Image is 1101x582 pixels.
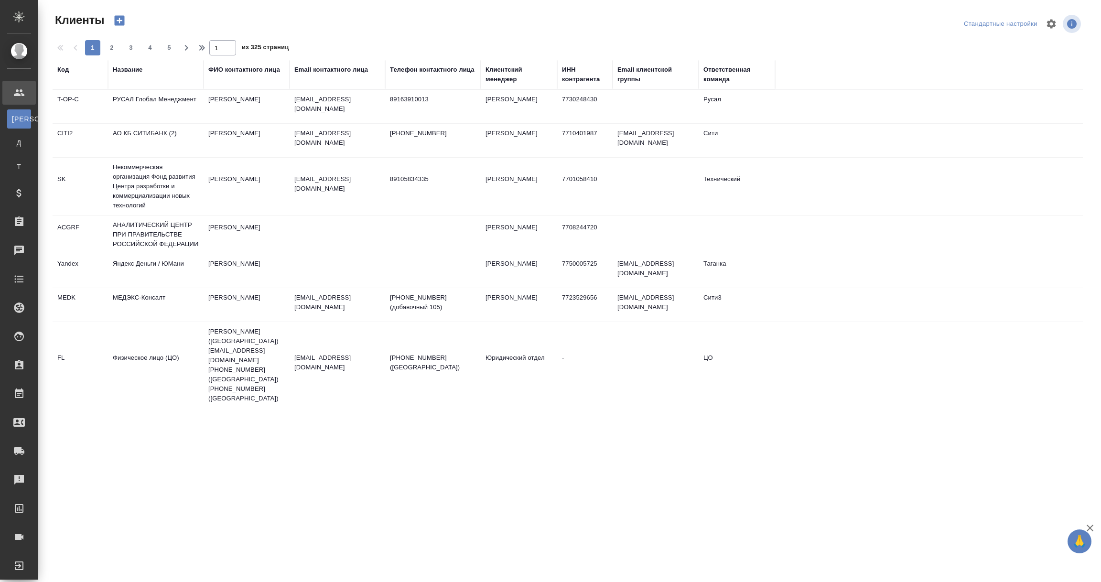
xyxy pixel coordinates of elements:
[204,254,290,288] td: [PERSON_NAME]
[53,348,108,382] td: FL
[162,43,177,53] span: 5
[208,65,280,75] div: ФИО контактного лица
[12,114,26,124] span: [PERSON_NAME]
[557,348,613,382] td: -
[104,43,119,53] span: 2
[162,40,177,55] button: 5
[108,124,204,157] td: АО КБ СИТИБАНК (2)
[204,124,290,157] td: [PERSON_NAME]
[108,288,204,322] td: МЕДЭКС-Консалт
[557,254,613,288] td: 7750005725
[7,109,31,129] a: [PERSON_NAME]
[294,353,380,372] p: [EMAIL_ADDRESS][DOMAIN_NAME]
[204,322,290,408] td: [PERSON_NAME] ([GEOGRAPHIC_DATA]) [EMAIL_ADDRESS][DOMAIN_NAME] [PHONE_NUMBER] ([GEOGRAPHIC_DATA])...
[108,12,131,29] button: Создать
[481,288,557,322] td: [PERSON_NAME]
[557,170,613,203] td: 7701058410
[108,216,204,254] td: АНАЛИТИЧЕСКИЙ ЦЕНТР ПРИ ПРАВИТЕЛЬСТВЕ РОССИЙСКОЙ ФЕДЕРАЦИИ
[961,17,1040,32] div: split button
[699,124,775,157] td: Сити
[53,254,108,288] td: Yandex
[613,254,699,288] td: [EMAIL_ADDRESS][DOMAIN_NAME]
[703,65,770,84] div: Ответственная команда
[53,124,108,157] td: CITI2
[53,288,108,322] td: MEDK
[557,218,613,251] td: 7708244720
[242,42,289,55] span: из 325 страниц
[486,65,552,84] div: Клиентский менеджер
[481,170,557,203] td: [PERSON_NAME]
[204,218,290,251] td: [PERSON_NAME]
[294,65,368,75] div: Email контактного лица
[481,90,557,123] td: [PERSON_NAME]
[390,293,476,312] p: [PHONE_NUMBER] (добавочный 105)
[142,40,158,55] button: 4
[113,65,142,75] div: Название
[699,90,775,123] td: Русал
[123,40,139,55] button: 3
[108,158,204,215] td: Некоммерческая организация Фонд развития Центра разработки и коммерциализации новых технологий
[204,288,290,322] td: [PERSON_NAME]
[53,90,108,123] td: T-OP-C
[57,65,69,75] div: Код
[104,40,119,55] button: 2
[294,293,380,312] p: [EMAIL_ADDRESS][DOMAIN_NAME]
[562,65,608,84] div: ИНН контрагента
[481,254,557,288] td: [PERSON_NAME]
[613,288,699,322] td: [EMAIL_ADDRESS][DOMAIN_NAME]
[557,124,613,157] td: 7710401987
[123,43,139,53] span: 3
[1063,15,1083,33] span: Посмотреть информацию
[7,157,31,176] a: Т
[699,170,775,203] td: Технический
[12,162,26,172] span: Т
[108,90,204,123] td: РУСАЛ Глобал Менеджмент
[390,65,475,75] div: Телефон контактного лица
[294,95,380,114] p: [EMAIL_ADDRESS][DOMAIN_NAME]
[1040,12,1063,35] span: Настроить таблицу
[1068,529,1091,553] button: 🙏
[557,288,613,322] td: 7723529656
[204,90,290,123] td: [PERSON_NAME]
[1071,531,1088,551] span: 🙏
[557,90,613,123] td: 7730248430
[390,95,476,104] p: 89163910013
[12,138,26,148] span: Д
[390,129,476,138] p: [PHONE_NUMBER]
[699,348,775,382] td: ЦО
[481,218,557,251] td: [PERSON_NAME]
[53,170,108,203] td: SK
[481,124,557,157] td: [PERSON_NAME]
[390,353,476,372] p: [PHONE_NUMBER] ([GEOGRAPHIC_DATA])
[108,254,204,288] td: Яндекс Деньги / ЮМани
[613,124,699,157] td: [EMAIL_ADDRESS][DOMAIN_NAME]
[53,218,108,251] td: ACGRF
[617,65,694,84] div: Email клиентской группы
[294,129,380,148] p: [EMAIL_ADDRESS][DOMAIN_NAME]
[108,348,204,382] td: Физическое лицо (ЦО)
[53,12,104,28] span: Клиенты
[294,174,380,194] p: [EMAIL_ADDRESS][DOMAIN_NAME]
[481,348,557,382] td: Юридический отдел
[699,254,775,288] td: Таганка
[142,43,158,53] span: 4
[699,288,775,322] td: Сити3
[204,170,290,203] td: [PERSON_NAME]
[7,133,31,152] a: Д
[390,174,476,184] p: 89105834335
